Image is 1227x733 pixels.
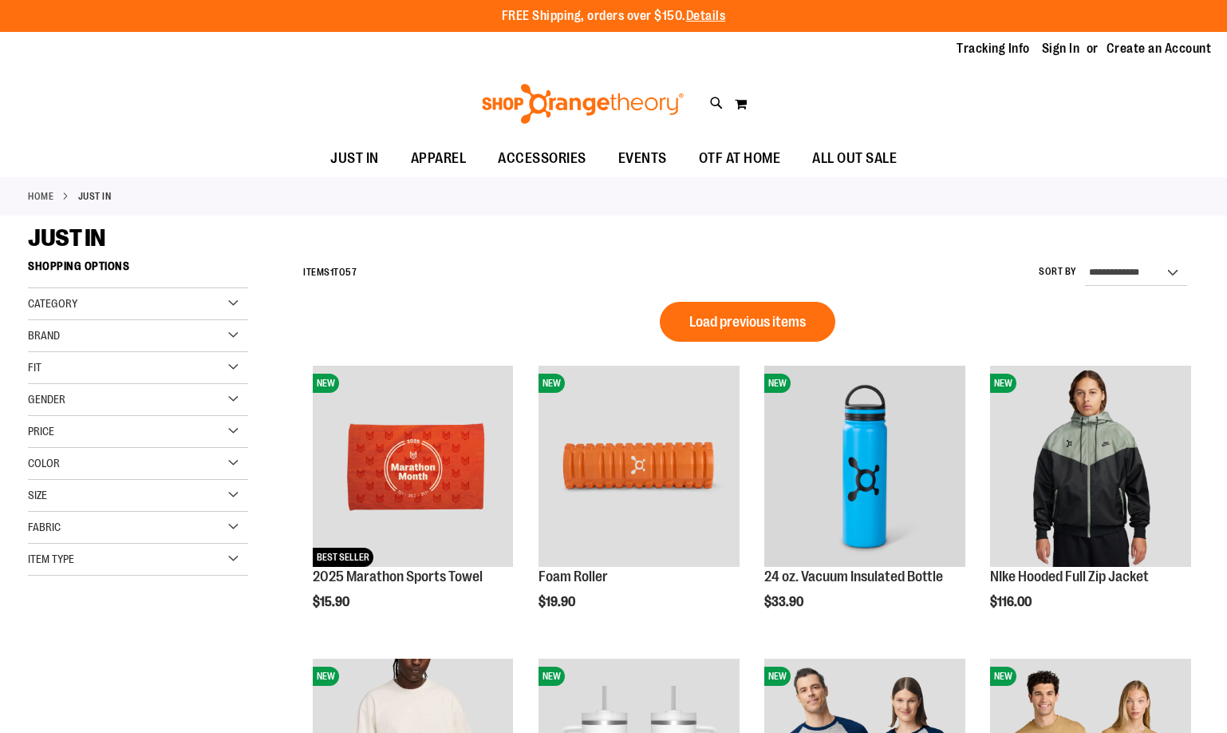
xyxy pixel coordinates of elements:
[411,141,467,176] span: APPAREL
[498,141,586,176] span: ACCESSORIES
[764,569,943,584] a: 24 oz. Vacuum Insulated Bottle
[539,667,565,686] span: NEW
[764,366,965,569] a: 24 oz. Vacuum Insulated BottleNEW
[28,329,60,342] span: Brand
[990,374,1016,393] span: NEW
[539,595,578,609] span: $19.90
[618,141,667,176] span: EVENTS
[313,667,339,686] span: NEW
[28,553,74,565] span: Item Type
[764,366,965,567] img: 24 oz. Vacuum Insulated Bottle
[303,260,357,285] h2: Items to
[313,595,352,609] span: $15.90
[28,252,248,288] strong: Shopping Options
[28,457,60,470] span: Color
[689,314,806,330] span: Load previous items
[305,358,522,650] div: product
[812,141,897,176] span: ALL OUT SALE
[28,489,47,501] span: Size
[330,267,334,278] span: 1
[990,366,1191,567] img: NIke Hooded Full Zip Jacket
[1107,40,1212,57] a: Create an Account
[764,374,791,393] span: NEW
[28,189,53,204] a: Home
[764,667,791,686] span: NEW
[1039,265,1077,279] label: Sort By
[539,366,740,567] img: Foam Roller
[313,569,483,584] a: 2025 Marathon Sports Towel
[28,425,54,438] span: Price
[28,224,105,252] span: JUST IN
[539,569,608,584] a: Foam Roller
[990,595,1034,609] span: $116.00
[502,7,726,26] p: FREE Shipping, orders over $150.
[330,141,379,176] span: JUST IN
[531,358,748,650] div: product
[313,366,514,569] a: 2025 Marathon Sports TowelNEWBEST SELLER
[990,667,1016,686] span: NEW
[28,361,41,374] span: Fit
[957,40,1030,57] a: Tracking Info
[479,84,686,124] img: Shop Orangetheory
[990,569,1149,584] a: NIke Hooded Full Zip Jacket
[539,374,565,393] span: NEW
[313,366,514,567] img: 2025 Marathon Sports Towel
[1042,40,1080,57] a: Sign In
[764,595,806,609] span: $33.90
[756,358,973,650] div: product
[28,521,61,533] span: Fabric
[982,358,1199,650] div: product
[345,267,357,278] span: 57
[78,189,112,204] strong: JUST IN
[28,297,77,310] span: Category
[313,548,373,567] span: BEST SELLER
[660,302,835,342] button: Load previous items
[313,374,339,393] span: NEW
[699,141,781,176] span: OTF AT HOME
[539,366,740,569] a: Foam RollerNEW
[686,9,726,23] a: Details
[28,393,65,406] span: Gender
[990,366,1191,569] a: NIke Hooded Full Zip JacketNEW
